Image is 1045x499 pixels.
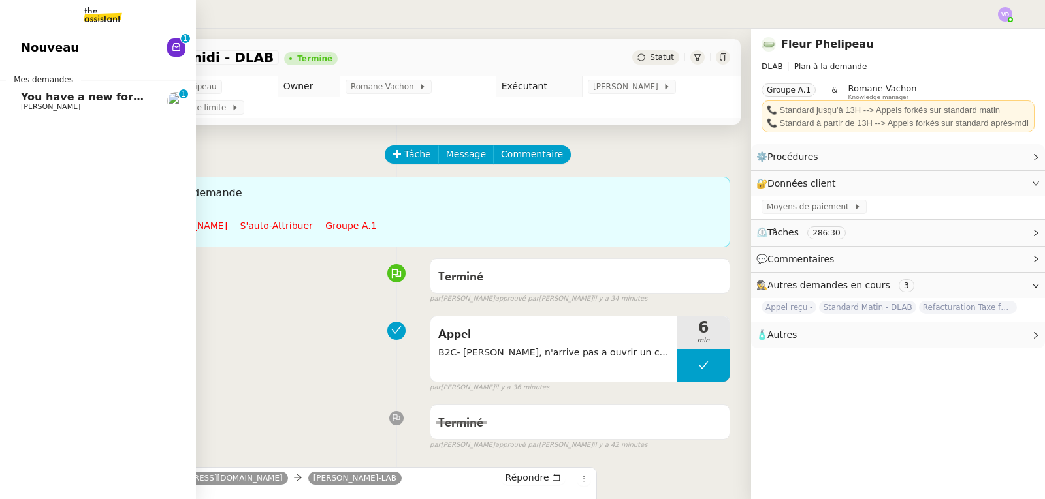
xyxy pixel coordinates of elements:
[297,55,332,63] div: Terminé
[767,227,799,237] span: Tâches
[308,472,402,484] a: [PERSON_NAME]-LAB
[767,280,890,290] span: Autres demandes en cours
[430,382,441,393] span: par
[762,83,816,97] nz-tag: Groupe A.1
[430,440,647,451] small: [PERSON_NAME] [PERSON_NAME]
[677,335,730,346] span: min
[767,151,818,162] span: Procédures
[831,83,837,100] span: &
[593,294,648,305] span: il y a 34 minutes
[495,294,539,305] span: approuvé par
[751,273,1045,298] div: 🕵️Autres demandes en cours 3
[756,329,797,340] span: 🧴
[438,145,494,164] button: Message
[404,147,431,162] span: Tâche
[650,53,674,62] span: Statut
[496,76,582,97] td: Exécutant
[762,37,776,52] img: 7f9b6497-4ade-4d5b-ae17-2cbe23708554
[899,279,914,292] nz-tag: 3
[438,345,669,360] span: B2C- [PERSON_NAME], n'arrive pas a ouvrir un compte. Mail invitation envoyé
[919,301,1017,314] span: Refacturation Taxe foncière 2025
[493,145,571,164] button: Commentaire
[6,73,81,86] span: Mes demandes
[794,62,867,71] span: Plan à la demande
[848,83,917,100] app-user-label: Knowledge manager
[781,38,874,50] a: Fleur Phelipeau
[351,80,419,93] span: Romane Vachon
[97,185,720,202] span: Initialisation de la demande
[495,440,539,451] span: approuvé par
[179,89,188,98] nz-badge-sup: 1
[21,102,80,111] span: [PERSON_NAME]
[819,301,916,314] span: Standard Matin - DLAB
[501,470,566,485] button: Répondre
[767,329,797,340] span: Autres
[756,227,856,237] span: ⏲️
[240,220,313,231] a: S'auto-attribuer
[848,94,909,101] span: Knowledge manager
[438,417,483,429] span: Terminé
[767,200,854,213] span: Moyens de paiement
[767,178,836,189] span: Données client
[756,280,920,290] span: 🕵️
[751,220,1045,245] div: ⏲️Tâches 286:30
[751,247,1045,272] div: 💬Commentaires
[430,294,441,305] span: par
[167,92,185,110] img: users%2FnSvcPnZyQ0RA1JfSOxSfyelNlJs1%2Favatar%2Fp1050537-640x427.jpg
[848,83,917,93] span: Romane Vachon
[438,325,669,344] span: Appel
[430,382,549,393] small: [PERSON_NAME]
[430,440,441,451] span: par
[438,271,483,283] span: Terminé
[495,382,550,393] span: il y a 36 minutes
[756,254,840,264] span: 💬
[593,80,663,93] span: [PERSON_NAME]
[501,147,563,162] span: Commentaire
[751,144,1045,170] div: ⚙️Procédures
[21,38,79,57] span: Nouveau
[756,149,824,164] span: ⚙️
[278,76,340,97] td: Owner
[751,322,1045,348] div: 🧴Autres
[677,320,730,335] span: 6
[767,104,1029,117] div: 📞 Standard jusqu'à 13H --> Appels forkés sur standard matin
[762,62,783,71] span: DLAB
[325,220,376,231] a: Groupe a.1
[767,254,834,264] span: Commentaires
[181,89,186,101] p: 1
[762,301,816,314] span: Appel reçu -
[183,34,188,46] p: 1
[751,171,1045,196] div: 🔐Données client
[385,145,439,164] button: Tâche
[998,7,1012,22] img: svg
[767,117,1029,130] div: 📞 Standard à partir de 13H --> Appels forkés sur standard après-mdi
[756,176,841,191] span: 🔐
[593,440,648,451] span: il y a 42 minutes
[807,226,845,239] nz-tag: 286:30
[430,294,647,305] small: [PERSON_NAME] [PERSON_NAME]
[181,34,190,43] nz-badge-sup: 1
[21,91,347,103] span: You have a new form submission on your Webflow site!
[446,147,486,162] span: Message
[506,471,549,484] span: Répondre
